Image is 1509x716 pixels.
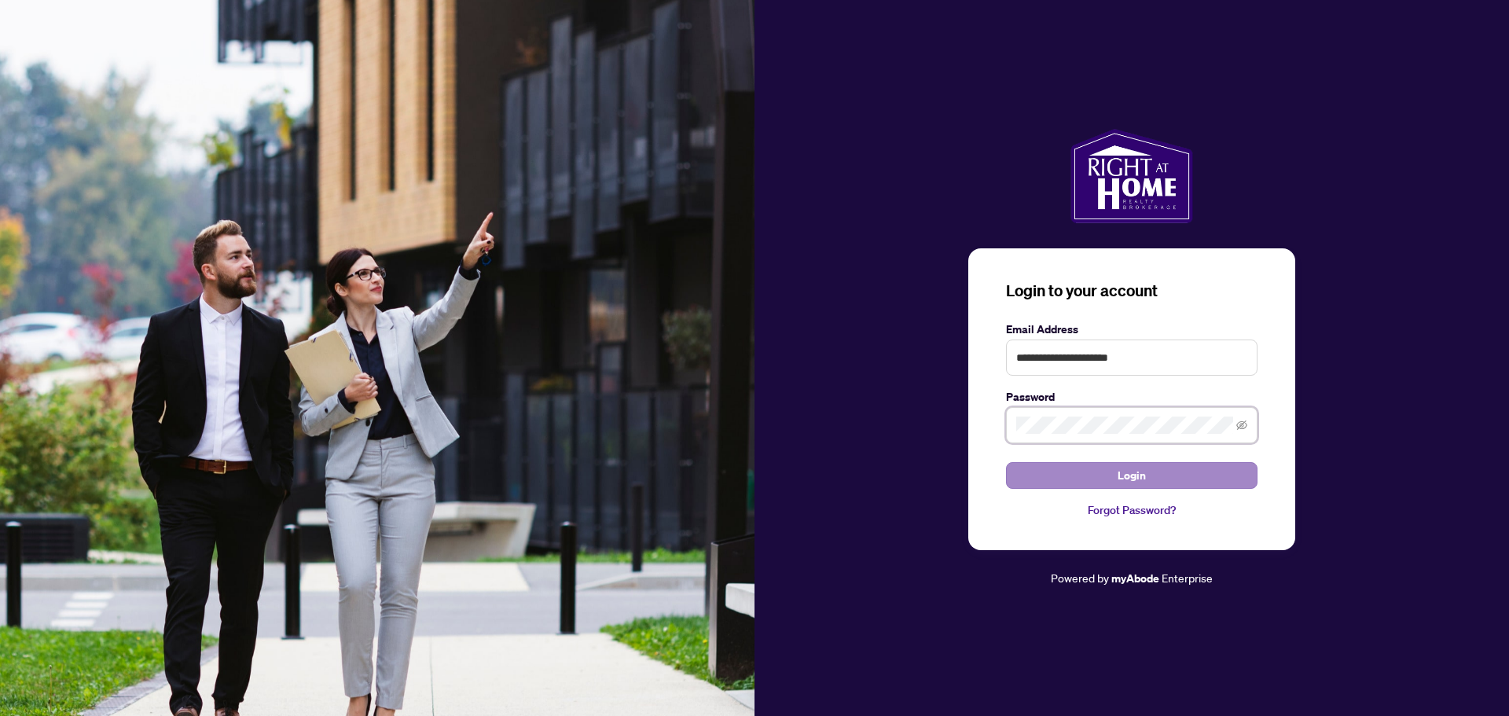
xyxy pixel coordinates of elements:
[1051,571,1109,585] span: Powered by
[1118,463,1146,488] span: Login
[1006,280,1257,302] h3: Login to your account
[1006,462,1257,489] button: Login
[1006,501,1257,519] a: Forgot Password?
[1006,321,1257,338] label: Email Address
[1213,416,1232,435] keeper-lock: Open Keeper Popup
[1162,571,1213,585] span: Enterprise
[1236,420,1247,431] span: eye-invisible
[1006,388,1257,406] label: Password
[1111,570,1159,587] a: myAbode
[1070,129,1192,223] img: ma-logo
